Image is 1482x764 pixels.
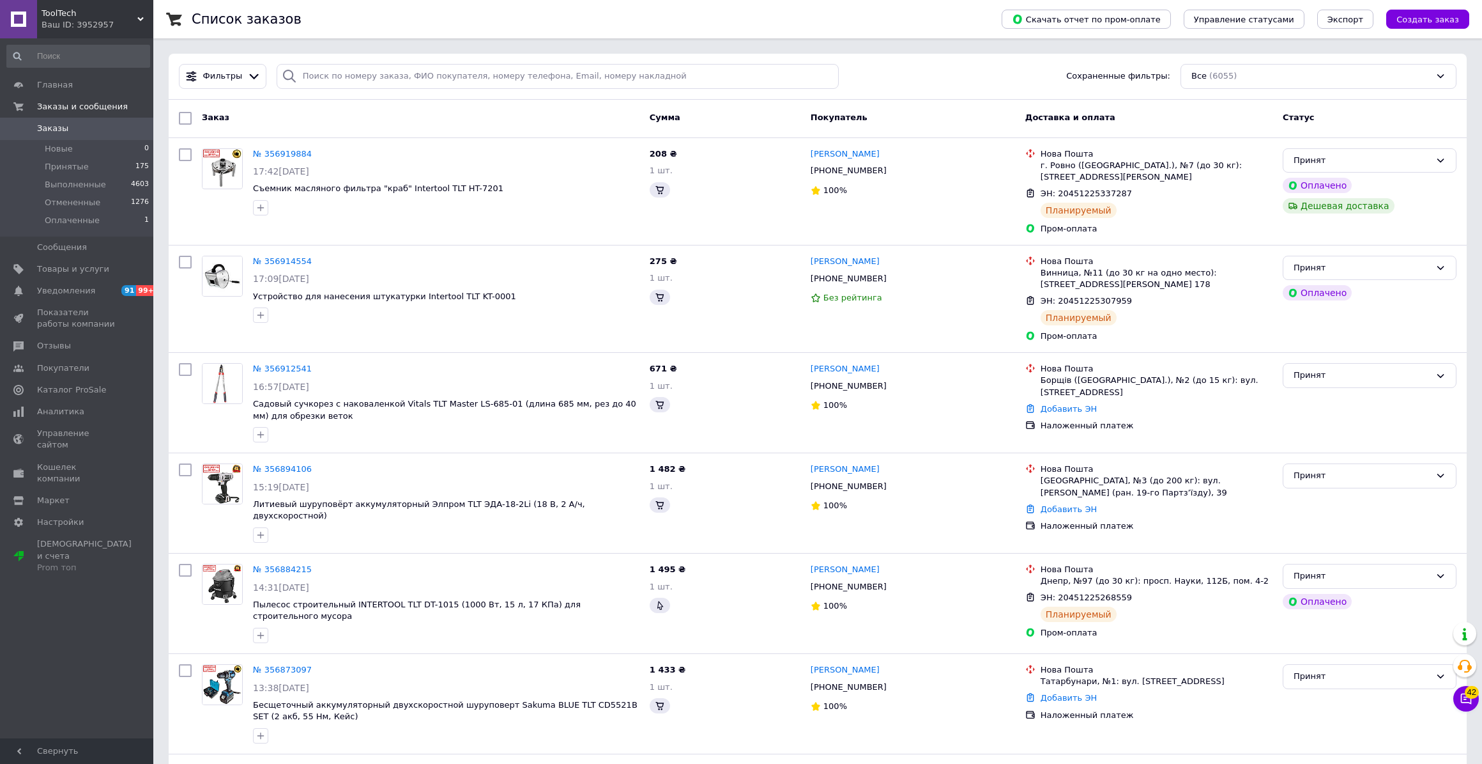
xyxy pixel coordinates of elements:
span: 100% [823,400,847,410]
button: Чат с покупателем42 [1453,686,1479,712]
a: Добавить ЭН [1041,693,1097,703]
span: 17:09[DATE] [253,274,309,284]
a: [PERSON_NAME] [811,256,880,268]
a: Фото товару [202,363,243,404]
button: Управление статусами [1184,10,1304,29]
div: Оплачено [1283,594,1352,609]
a: Фото товару [202,256,243,297]
div: [GEOGRAPHIC_DATA], №3 (до 200 кг): вул. [PERSON_NAME] (ран. 19-го Партз’їзду), 39 [1041,475,1272,498]
span: 100% [823,501,847,510]
span: 16:57[DATE] [253,382,309,392]
span: 1 шт. [650,381,673,391]
span: Статус [1283,113,1315,122]
span: 1 482 ₴ [650,464,685,474]
div: Принят [1294,369,1430,382]
button: Скачать отчет по пром-оплате [1002,10,1171,29]
span: Экспорт [1327,15,1363,24]
img: Фото товару [202,464,242,504]
span: Управление статусами [1194,15,1294,24]
span: Уведомления [37,285,95,297]
a: Добавить ЭН [1041,504,1097,514]
span: 13:38[DATE] [253,683,309,693]
span: 1276 [131,197,149,208]
span: 0 [144,143,149,155]
div: Планируемый [1041,203,1117,218]
span: ToolTech [42,8,137,19]
a: Съемник масляного фильтра "краб" Intertool TLT HT-7201 [253,183,503,193]
span: Сохраненные фильтры: [1066,70,1170,82]
span: 671 ₴ [650,364,677,373]
span: 1 шт. [650,682,673,692]
span: Выполненные [45,179,106,191]
div: Борщів ([GEOGRAPHIC_DATA].), №2 (до 15 кг): вул. [STREET_ADDRESS] [1041,375,1272,398]
a: [PERSON_NAME] [811,148,880,160]
div: Ваш ID: 3952957 [42,19,153,31]
span: Заказы и сообщения [37,101,128,113]
div: Принят [1294,670,1430,683]
span: Все [1191,70,1207,82]
a: № 356894106 [253,464,312,474]
img: Фото товару [202,565,242,604]
span: 1 433 ₴ [650,665,685,674]
div: Принят [1294,469,1430,483]
span: Фильтры [203,70,243,82]
div: Нова Пошта [1041,363,1272,375]
span: Покупатели [37,363,89,374]
span: ЭН: 20451225307959 [1041,296,1132,306]
a: Литиевый шуруповёрт аккумуляторный Элпром TLT ЭДА-18-2Li (18 В, 2 А/ч, двухскоростной) [253,499,585,521]
span: 100% [823,185,847,195]
span: 208 ₴ [650,149,677,159]
img: Фото товару [202,364,242,403]
a: Устройство для нанесения штукатурки Intertool TLT KT-0001 [253,292,516,301]
div: Prom топ [37,562,132,573]
span: ЭН: 20451225268559 [1041,593,1132,602]
span: 99+ [136,285,157,296]
a: № 356873097 [253,665,312,674]
span: Отзывы [37,340,71,352]
span: 15:19[DATE] [253,482,309,492]
a: [PERSON_NAME] [811,664,880,676]
span: 175 [135,161,149,173]
span: 14:31[DATE] [253,582,309,593]
a: Cадовый сучкорез с наковаленкой Vitals TLT Master LS-685-01 (длина 685 мм, рез до 40 мм) для обре... [253,399,636,421]
span: Показатели работы компании [37,307,118,330]
div: [PHONE_NUMBER] [808,478,889,495]
span: Сумма [650,113,680,122]
span: 1 [144,215,149,226]
div: Пром-оплата [1041,331,1272,342]
img: Фото товару [202,256,242,296]
img: Фото товару [202,149,242,188]
span: 1 шт. [650,273,673,283]
div: Нова Пошта [1041,664,1272,676]
h1: Список заказов [192,12,302,27]
span: Отмененные [45,197,100,208]
span: 17:42[DATE] [253,166,309,176]
button: Экспорт [1317,10,1373,29]
span: Скачать отчет по пром-оплате [1012,13,1161,25]
span: 1 шт. [650,582,673,591]
div: Нова Пошта [1041,256,1272,267]
span: Сообщения [37,242,87,253]
a: Фото товару [202,148,243,189]
a: Пылесос строительный INTERTOOL TLT DT-1015 (1000 Вт, 15 л, 17 КПа) для строительного мусора [253,600,581,621]
span: Создать заказ [1396,15,1459,24]
a: № 356919884 [253,149,312,159]
a: Фото товару [202,464,243,504]
span: Заказы [37,123,68,134]
div: Планируемый [1041,607,1117,622]
div: Нова Пошта [1041,148,1272,160]
div: [PHONE_NUMBER] [808,579,889,595]
div: Наложенный платеж [1041,710,1272,721]
input: Поиск по номеру заказа, ФИО покупателя, номеру телефона, Email, номеру накладной [277,64,839,89]
img: Фото товару [202,665,242,704]
div: Наложенный платеж [1041,420,1272,432]
div: Нова Пошта [1041,564,1272,575]
div: Дешевая доставка [1283,198,1394,214]
a: Фото товару [202,564,243,605]
a: [PERSON_NAME] [811,564,880,576]
div: г. Ровно ([GEOGRAPHIC_DATA].), №7 (до 30 кг): [STREET_ADDRESS][PERSON_NAME] [1041,160,1272,183]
